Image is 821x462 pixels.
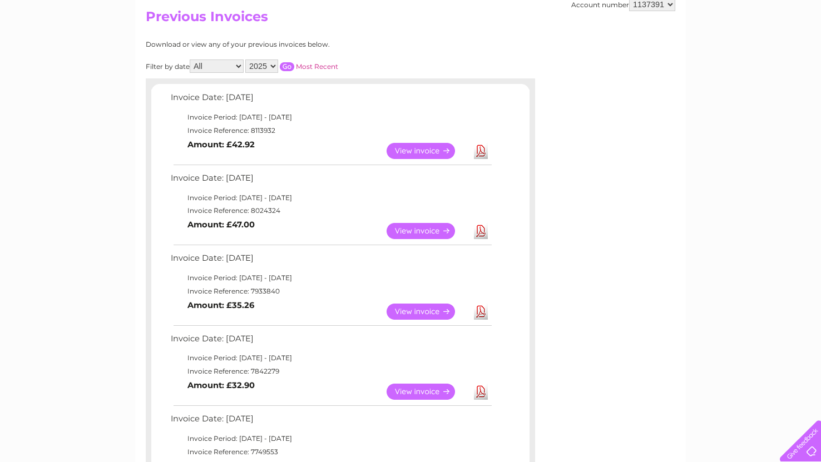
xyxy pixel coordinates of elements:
[474,304,488,320] a: Download
[611,6,688,19] a: 0333 014 3131
[168,251,493,271] td: Invoice Date: [DATE]
[168,271,493,285] td: Invoice Period: [DATE] - [DATE]
[168,285,493,298] td: Invoice Reference: 7933840
[168,351,493,365] td: Invoice Period: [DATE] - [DATE]
[168,445,493,459] td: Invoice Reference: 7749553
[187,300,254,310] b: Amount: £35.26
[187,220,255,230] b: Amount: £47.00
[296,62,338,71] a: Most Recent
[653,47,677,56] a: Energy
[187,380,255,390] b: Amount: £32.90
[747,47,774,56] a: Contact
[625,47,646,56] a: Water
[168,365,493,378] td: Invoice Reference: 7842279
[168,124,493,137] td: Invoice Reference: 8113932
[474,143,488,159] a: Download
[387,223,468,239] a: View
[474,384,488,400] a: Download
[146,41,438,48] div: Download or view any of your previous invoices below.
[168,331,493,352] td: Invoice Date: [DATE]
[724,47,740,56] a: Blog
[168,171,493,191] td: Invoice Date: [DATE]
[168,111,493,124] td: Invoice Period: [DATE] - [DATE]
[168,204,493,217] td: Invoice Reference: 8024324
[784,47,810,56] a: Log out
[387,143,468,159] a: View
[29,29,86,63] img: logo.png
[168,191,493,205] td: Invoice Period: [DATE] - [DATE]
[146,9,675,30] h2: Previous Invoices
[387,304,468,320] a: View
[146,59,438,73] div: Filter by date
[387,384,468,400] a: View
[684,47,718,56] a: Telecoms
[168,411,493,432] td: Invoice Date: [DATE]
[474,223,488,239] a: Download
[149,6,674,54] div: Clear Business is a trading name of Verastar Limited (registered in [GEOGRAPHIC_DATA] No. 3667643...
[168,90,493,111] td: Invoice Date: [DATE]
[187,140,255,150] b: Amount: £42.92
[168,432,493,445] td: Invoice Period: [DATE] - [DATE]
